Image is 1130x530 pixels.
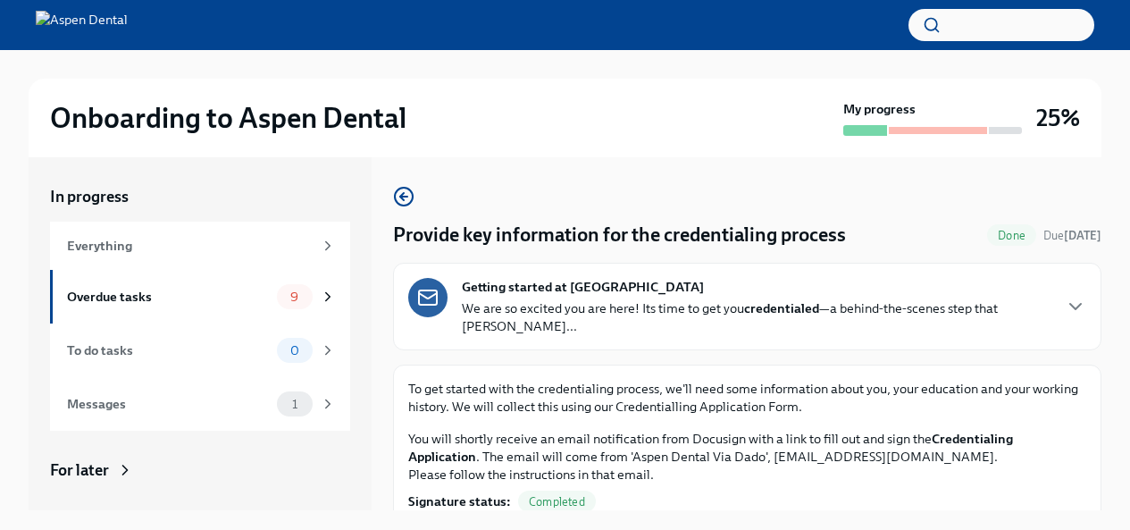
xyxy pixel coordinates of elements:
strong: credentialed [744,300,819,316]
a: Overdue tasks9 [50,270,350,324]
strong: Getting started at [GEOGRAPHIC_DATA] [462,278,704,296]
p: To get started with the credentialing process, we'll need some information about you, your educat... [408,380,1086,416]
span: Due [1043,229,1101,242]
p: We are so excited you are here! Its time to get you —a behind-the-scenes step that [PERSON_NAME]... [462,299,1050,335]
strong: [DATE] [1064,229,1101,242]
div: For later [50,459,109,481]
h2: Onboarding to Aspen Dental [50,100,406,136]
div: Messages [67,394,270,414]
h4: Provide key information for the credentialing process [393,222,846,248]
a: In progress [50,186,350,207]
span: Done [987,229,1036,242]
strong: Signature status: [408,492,511,510]
div: Overdue tasks [67,287,270,307]
a: To do tasks0 [50,324,350,377]
a: Messages1 [50,377,350,431]
span: Completed [518,495,596,509]
p: You will shortly receive an email notification from Docusign with a link to fill out and sign the... [408,430,1086,484]
span: 1 [281,398,308,411]
h3: 25% [1036,102,1080,134]
span: 0 [280,344,310,358]
strong: My progress [843,100,916,118]
span: September 19th, 2025 09:00 [1043,227,1101,244]
div: To do tasks [67,341,270,360]
a: For later [50,459,350,481]
img: Aspen Dental [36,11,128,39]
span: 9 [280,290,309,304]
div: Everything [67,236,313,256]
a: Everything [50,222,350,270]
